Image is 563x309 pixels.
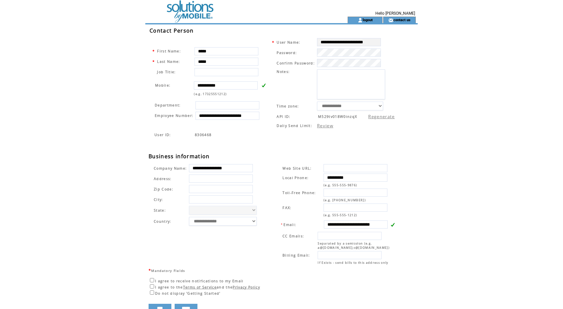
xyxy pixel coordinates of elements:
span: Time zone: [277,104,299,108]
span: Business information [149,153,210,160]
span: Separated by a semicolon (e.g. a@[DOMAIN_NAME];c@[DOMAIN_NAME]) [318,241,390,250]
span: Zip Code: [154,187,173,191]
span: API ID: [277,114,290,119]
img: v.gif [261,83,266,88]
span: Department: [155,103,181,107]
img: contact_us_icon.gif [388,18,393,23]
span: I agree to receive notifications to my Email [155,279,244,283]
a: Regenerate [368,114,395,119]
span: Country: [154,219,171,224]
span: Email: [283,222,296,227]
span: I agree to the [155,285,183,289]
span: (e.g. 17325551212) [194,92,227,96]
span: Indicates the agent code for sign up page with sales agent or reseller tracking code [154,133,171,137]
span: Password: [277,50,297,55]
span: Address: [154,176,172,181]
a: Terms of Service [183,285,217,289]
span: Billing Email: [282,253,310,258]
span: State: [154,208,187,213]
span: User Name: [277,40,300,45]
span: Company Name: [154,166,187,171]
span: and the [217,285,233,289]
a: contact us [393,18,411,22]
span: Confirm Password: [277,61,315,65]
a: Privacy Policy [233,285,260,289]
span: (e.g. 555-555-9876) [324,183,357,187]
span: Last Name: [157,59,180,64]
span: Employee Number: [155,113,193,118]
span: City: [154,197,163,202]
span: If Exists - send bills to this address only [318,260,388,265]
span: Do not display 'Getting Started' [155,291,221,296]
span: Mandatory Fields [151,268,185,273]
span: (e.g. 555-555-1212) [324,213,357,217]
span: Job Title: [157,70,176,74]
span: Hello [PERSON_NAME] [375,11,415,16]
span: Local Phone: [282,176,309,180]
span: (e.g. [PHONE_NUMBER]) [324,198,366,202]
span: CC Emails: [282,234,304,238]
span: First Name: [157,49,181,53]
span: FAX: [282,205,291,210]
img: v.gif [390,222,395,227]
span: Contact Person [150,27,194,34]
span: Indicates the agent code for sign up page with sales agent or reseller tracking code [195,133,211,137]
span: Toll-Free Phone: [282,190,316,195]
span: M529tv018W0lnzqX [318,114,357,119]
img: account_icon.gif [358,18,363,23]
span: Web Site URL: [282,166,311,171]
span: Notes: [277,69,290,74]
a: logout [363,18,373,22]
span: Daily Send Limit: [277,123,312,128]
span: Mobile: [155,83,170,88]
a: Review [317,123,333,129]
